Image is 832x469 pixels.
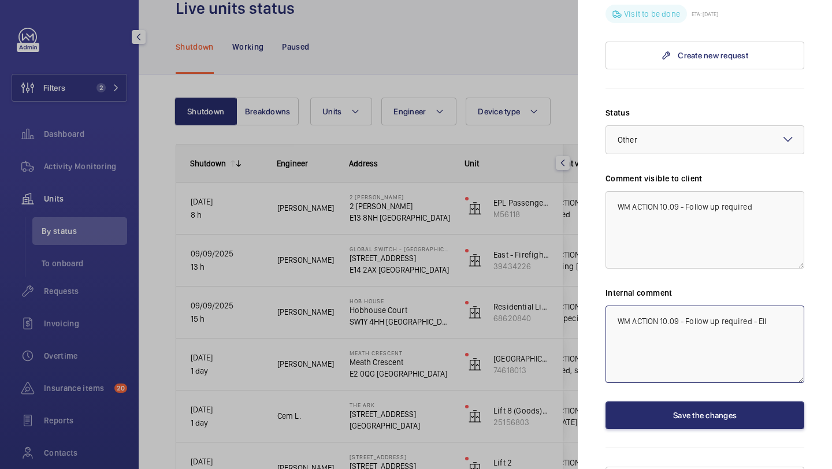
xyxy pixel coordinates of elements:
label: Comment visible to client [606,173,804,184]
label: Status [606,107,804,118]
span: Other [618,135,637,144]
p: ETA: [DATE] [687,10,718,17]
label: Internal comment [606,287,804,299]
button: Save the changes [606,401,804,429]
p: Visit to be done [624,8,680,20]
a: Create new request [606,42,804,69]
